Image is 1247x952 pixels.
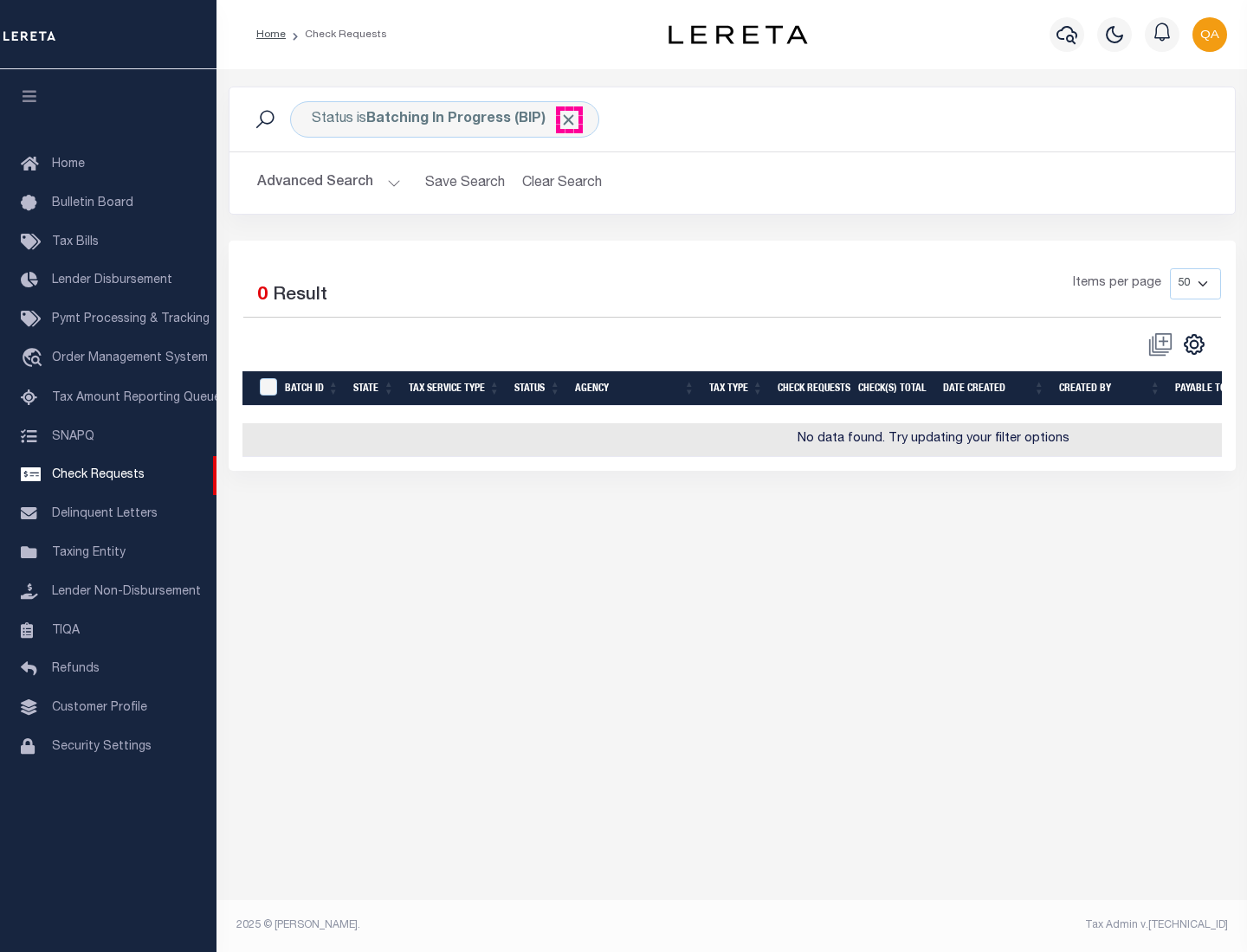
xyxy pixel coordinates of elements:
[257,166,401,200] button: Advanced Search
[52,547,126,559] span: Taxing Entity
[52,274,172,286] span: Lender Disbursement
[1192,17,1227,52] img: svg+xml;base64,PHN2ZyB4bWxucz0iaHR0cDovL3d3dy53My5vcmcvMjAwMC9zdmciIHBvaW50ZXItZXZlbnRzPSJub25lIi...
[366,113,578,126] b: Batching In Progress (BIP)
[52,624,80,636] span: TIQA
[669,25,807,44] img: logo-dark.svg
[52,469,145,481] span: Check Requests
[52,741,152,753] span: Security Settings
[1073,274,1161,293] span: Items per page
[52,702,147,714] span: Customer Profile
[936,371,1052,407] th: Date Created: activate to sort column ascending
[290,101,599,138] div: Status is
[415,166,515,200] button: Save Search
[1052,371,1168,407] th: Created By: activate to sort column ascending
[851,371,936,407] th: Check(s) Total
[702,371,771,407] th: Tax Type: activate to sort column ascending
[257,286,268,305] span: 0
[568,371,702,407] th: Agency: activate to sort column ascending
[52,158,85,170] span: Home
[745,917,1228,933] div: Tax Admin v.[TECHNICAL_ID]
[256,29,286,40] a: Home
[223,917,733,933] div: 2025 © [PERSON_NAME].
[278,371,346,407] th: Batch Id: activate to sort column ascending
[52,236,99,248] span: Tax Bills
[559,111,578,129] span: Click to Remove
[346,371,402,407] th: State: activate to sort column ascending
[21,348,48,370] i: travel_explore
[52,197,133,209] span: Bulletin Board
[273,282,327,310] label: Result
[771,371,851,407] th: Check Requests
[52,392,221,404] span: Tax Amount Reporting Queue
[52,663,100,675] span: Refunds
[52,352,208,364] span: Order Management System
[52,430,94,442] span: SNAPQ
[52,313,210,325] span: Pymt Processing & Tracking
[507,371,568,407] th: Status: activate to sort column ascending
[286,27,387,42] li: Check Requests
[52,586,201,598] span: Lender Non-Disbursement
[52,508,158,520] span: Delinquent Letters
[402,371,507,407] th: Tax Service Type: activate to sort column ascending
[515,166,610,200] button: Clear Search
